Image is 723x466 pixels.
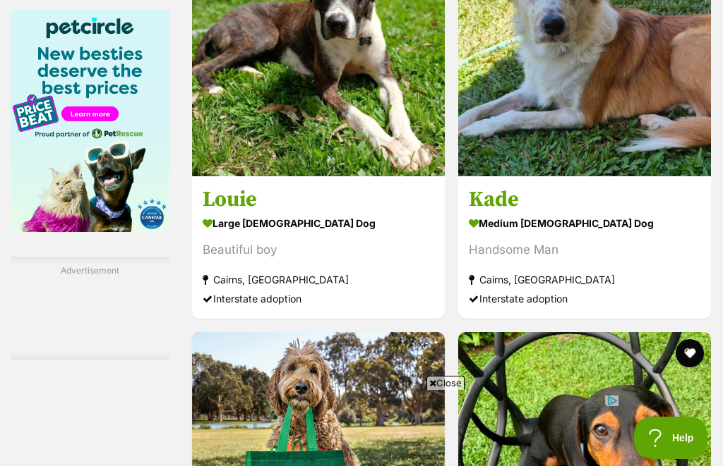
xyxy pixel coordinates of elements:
span: Close [426,376,465,390]
h3: Kade [469,186,700,213]
div: Handsome Man [469,240,700,259]
iframe: Advertisement [104,396,619,459]
h3: Louie [203,186,434,213]
iframe: Help Scout Beacon - Open [634,417,709,459]
div: Beautiful boy [203,240,434,259]
button: favourite [676,339,704,367]
div: Interstate adoption [469,289,700,308]
img: Pet Circle promo banner [11,10,169,232]
strong: Cairns, [GEOGRAPHIC_DATA] [469,270,700,289]
a: Louie large [DEMOGRAPHIC_DATA] Dog Beautiful boy Cairns, [GEOGRAPHIC_DATA] Interstate adoption [192,176,445,319]
strong: Cairns, [GEOGRAPHIC_DATA] [203,270,434,289]
div: Interstate adoption [203,289,434,308]
strong: large [DEMOGRAPHIC_DATA] Dog [203,213,434,233]
a: Kade medium [DEMOGRAPHIC_DATA] Dog Handsome Man Cairns, [GEOGRAPHIC_DATA] Interstate adoption [458,176,711,319]
div: Advertisement [11,257,169,360]
strong: medium [DEMOGRAPHIC_DATA] Dog [469,213,700,233]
